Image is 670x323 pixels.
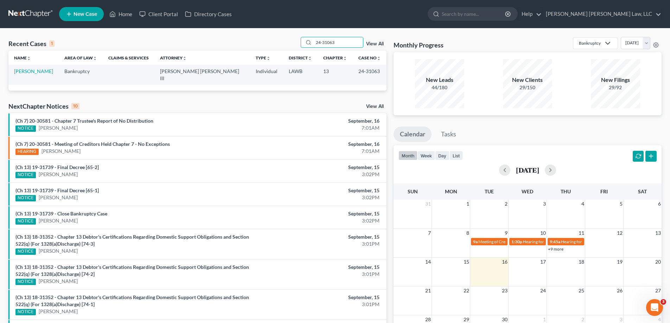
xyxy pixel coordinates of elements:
div: New Leads [415,76,464,84]
a: [PERSON_NAME] [39,247,78,254]
a: Area of Lawunfold_more [64,55,97,60]
div: 3:01PM [263,301,379,308]
a: [PERSON_NAME] [39,217,78,224]
a: Typeunfold_more [256,55,270,60]
span: Sun [408,188,418,194]
div: 3:02PM [263,194,379,201]
a: [PERSON_NAME] [39,124,78,131]
span: 3 [542,200,547,208]
div: NOTICE [15,309,36,315]
i: unfold_more [377,56,381,60]
a: Nameunfold_more [14,55,31,60]
button: week [417,151,435,160]
div: September, 15 [263,264,379,271]
div: 10 [71,103,79,109]
button: list [449,151,463,160]
span: 9a [473,239,478,244]
span: 9:45a [550,239,560,244]
div: New Filings [591,76,640,84]
div: NOTICE [15,218,36,225]
i: unfold_more [266,56,270,60]
div: September, 15 [263,187,379,194]
span: 22 [463,286,470,295]
span: Tue [485,188,494,194]
iframe: Intercom live chat [646,299,663,316]
a: [PERSON_NAME] [42,148,81,155]
span: 9 [504,229,508,237]
a: (Ch 13) 18-31352 - Chapter 13 Debtor's Certifications Regarding Domestic Support Obligations and ... [15,234,249,247]
a: (Ch 7) 20-30581 - Chapter 7 Trustee's Report of No Distribution [15,118,153,124]
span: 26 [616,286,623,295]
span: 6 [657,200,662,208]
span: Thu [561,188,571,194]
td: Individual [250,65,283,85]
span: 15 [463,258,470,266]
span: Hearing for [PERSON_NAME] & [PERSON_NAME] [561,239,653,244]
span: Mon [445,188,457,194]
span: 10 [540,229,547,237]
i: unfold_more [27,56,31,60]
span: 4 [581,200,585,208]
td: 24-31063 [353,65,387,85]
th: Claims & Services [103,51,154,65]
div: 3:01PM [263,271,379,278]
a: View All [366,41,384,46]
span: 24 [540,286,547,295]
div: HEARING [15,149,39,155]
a: (Ch 7) 20-30581 - Meeting of Creditors Held Chapter 7 - No Exceptions [15,141,170,147]
span: 17 [540,258,547,266]
div: 29/150 [503,84,552,91]
div: 44/180 [415,84,464,91]
span: 25 [578,286,585,295]
a: [PERSON_NAME] [39,308,78,315]
span: 16 [501,258,508,266]
a: Attorneyunfold_more [160,55,187,60]
div: 3:02PM [263,217,379,224]
span: 8 [466,229,470,237]
input: Search by name... [314,37,363,47]
a: [PERSON_NAME] [39,171,78,178]
td: LAWB [283,65,318,85]
div: 7:01AM [263,124,379,131]
div: 1 [49,40,55,47]
div: 3:02PM [263,171,379,178]
div: New Clients [503,76,552,84]
div: September, 15 [263,233,379,240]
span: New Case [74,12,97,17]
div: NOTICE [15,125,36,132]
div: September, 15 [263,210,379,217]
div: 3:01PM [263,240,379,247]
span: 19 [616,258,623,266]
button: month [398,151,417,160]
div: NextChapter Notices [8,102,79,110]
span: 12 [616,229,623,237]
h3: Monthly Progress [394,41,444,49]
span: 1:30p [511,239,522,244]
div: NOTICE [15,248,36,255]
a: Help [518,8,542,20]
span: 2 [504,200,508,208]
h2: [DATE] [516,166,539,174]
a: [PERSON_NAME] [14,68,53,74]
input: Search by name... [442,7,506,20]
span: 5 [619,200,623,208]
a: [PERSON_NAME] [39,278,78,285]
span: 18 [578,258,585,266]
a: [PERSON_NAME] [PERSON_NAME] Law, LLC [542,8,661,20]
div: September, 15 [263,164,379,171]
span: 3 [661,299,666,305]
span: 31 [425,200,432,208]
div: 7:01AM [263,148,379,155]
span: 7 [427,229,432,237]
a: (Ch 13) 19-31739 - Close Bankruptcy Case [15,211,107,217]
span: Wed [522,188,533,194]
a: (Ch 13) 18-31352 - Chapter 13 Debtor's Certifications Regarding Domestic Support Obligations and ... [15,264,249,277]
span: 20 [655,258,662,266]
div: Bankruptcy [579,40,601,46]
span: 27 [655,286,662,295]
a: Case Nounfold_more [358,55,381,60]
a: Chapterunfold_more [323,55,347,60]
span: Hearing for [PERSON_NAME] [523,239,578,244]
span: 21 [425,286,432,295]
span: 23 [501,286,508,295]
